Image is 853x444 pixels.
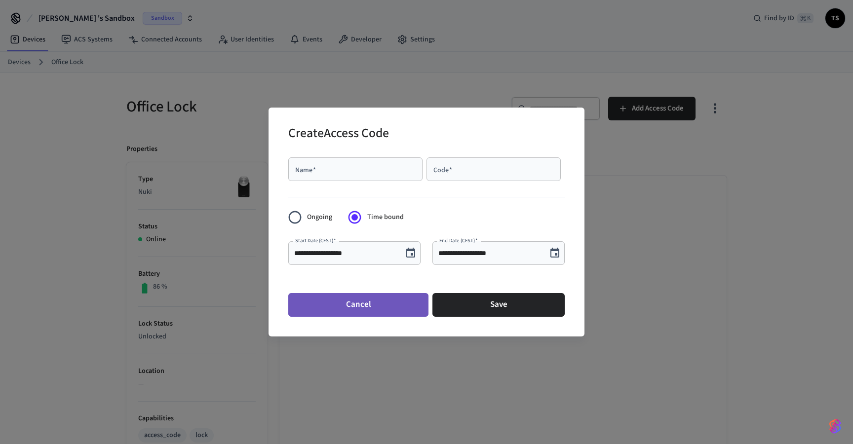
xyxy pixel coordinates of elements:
[432,293,565,317] button: Save
[401,243,421,263] button: Choose date, selected date is Sep 16, 2025
[545,243,565,263] button: Choose date, selected date is Sep 16, 2025
[367,212,404,222] span: Time bound
[295,237,336,244] label: Start Date (CEST)
[288,119,389,149] h2: Create Access Code
[307,212,332,222] span: Ongoing
[288,293,428,317] button: Cancel
[439,237,477,244] label: End Date (CEST)
[829,418,841,434] img: SeamLogoGradient.69752ec5.svg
